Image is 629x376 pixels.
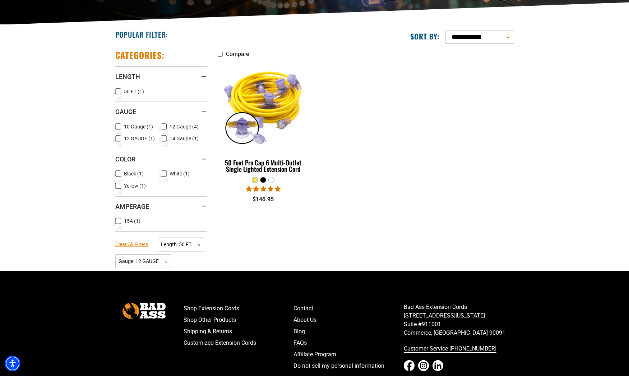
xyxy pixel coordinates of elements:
img: Bad Ass Extension Cords [122,303,166,319]
span: 14 Gauge (1) [170,136,199,141]
span: Length: 50 FT [158,238,204,252]
summary: Amperage [115,196,207,216]
a: Gauge: 12 GAUGE [115,258,171,264]
a: call 833-674-1699 [404,343,514,354]
summary: Gauge [115,102,207,122]
span: Gauge: 12 GAUGE [115,254,171,268]
a: Shop Other Products [184,314,294,326]
a: Shipping & Returns [184,326,294,337]
a: Affiliate Program [293,349,404,360]
a: FAQs [293,337,404,349]
span: Clear All Filters [115,241,148,247]
a: Instagram - open in a new tab [418,360,429,371]
span: 4.80 stars [246,185,281,192]
span: Color [115,155,135,163]
span: 12 GAUGE (1) [124,136,155,141]
a: Customized Extension Cords [184,337,294,349]
span: 10 Gauge (1) [124,124,153,129]
a: yellow 50 Foot Pro Cap 6 Multi-Outlet Single Lighted Extension Cord [218,61,309,177]
a: Blog [293,326,404,337]
span: 50 FT (1) [124,89,144,94]
span: Yellow (1) [124,183,146,188]
div: $146.95 [218,195,309,204]
a: Length: 50 FT [158,241,204,248]
span: 15A (1) [124,218,140,224]
h2: Categories: [115,50,165,61]
span: Gauge [115,108,136,116]
span: White (1) [170,171,190,176]
span: 12 Gauge (4) [170,124,199,129]
img: yellow [218,65,309,147]
div: 50 Foot Pro Cap 6 Multi-Outlet Single Lighted Extension Cord [218,159,309,172]
span: Amperage [115,202,149,211]
span: Length [115,72,140,81]
a: Clear All Filters [115,241,151,248]
p: Bad Ass Extension Cords [STREET_ADDRESS][US_STATE] Suite #911001 Commerce, [GEOGRAPHIC_DATA] 90091 [404,303,514,337]
a: Do not sell my personal information [293,360,404,372]
a: Contact [293,303,404,314]
a: About Us [293,314,404,326]
h2: Popular Filter: [115,30,168,39]
div: Accessibility Menu [5,356,20,371]
label: Sort by: [410,32,440,41]
a: Shop Extension Cords [184,303,294,314]
a: LinkedIn - open in a new tab [433,360,443,371]
span: Compare [226,51,249,57]
a: Facebook - open in a new tab [404,360,415,371]
summary: Color [115,149,207,169]
span: Black (1) [124,171,144,176]
summary: Length [115,66,207,86]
